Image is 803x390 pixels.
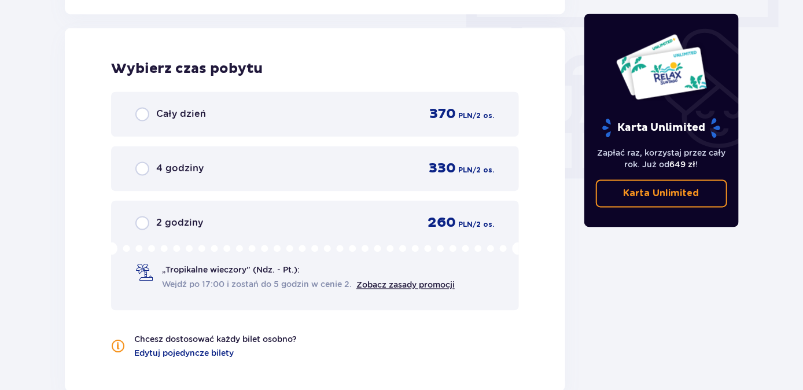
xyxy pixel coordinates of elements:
p: PLN [459,220,473,230]
p: 2 godziny [156,217,203,230]
a: Edytuj pojedyncze bilety [134,348,234,359]
p: Chcesz dostosować każdy bilet osobno? [134,334,297,345]
p: Cały dzień [156,108,206,121]
p: / 2 os. [473,165,495,176]
p: 260 [428,215,456,232]
span: 649 zł [670,160,696,170]
p: Wybierz czas pobytu [111,61,519,78]
p: PLN [459,165,473,176]
p: / 2 os. [473,220,495,230]
p: 330 [429,160,456,178]
p: Zapłać raz, korzystaj przez cały rok. Już od ! [596,148,728,171]
p: / 2 os. [473,111,495,122]
p: 370 [430,106,456,123]
p: Karta Unlimited [624,187,699,200]
span: Wejdź po 17:00 i zostań do 5 godzin w cenie 2. [162,279,352,290]
p: PLN [459,111,473,122]
p: 4 godziny [156,163,204,175]
p: „Tropikalne wieczory" (Ndz. - Pt.): [162,264,300,276]
a: Zobacz zasady promocji [356,281,455,290]
a: Karta Unlimited [596,180,728,208]
p: Karta Unlimited [601,118,721,138]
